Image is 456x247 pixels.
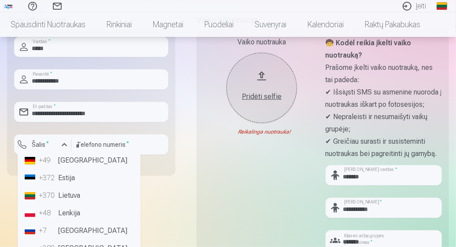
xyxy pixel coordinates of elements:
button: Pridėti selfie [226,53,297,123]
a: Kalendoriai [297,12,354,37]
label: Šalis [28,140,52,149]
div: Pridėti selfie [235,91,288,102]
p: ✔ Nepraleisti ir nesumaišyti vaikų grupėje; [326,111,442,135]
a: Magnetai [142,12,194,37]
a: Suvenyrai [244,12,297,37]
strong: 🧒 Kodėl reikia įkelti vaiko nuotrauką? [326,39,412,59]
li: Lenkija [21,204,137,222]
p: ✔ Greičiau surasti ir susisteminti nuotraukas bei pagreitinti jų gamybą. [326,135,442,160]
div: Reikalinga nuotrauka! [204,128,320,135]
div: +372 [39,173,56,183]
li: Estija [21,169,137,187]
button: Šalis* [14,134,71,155]
li: [GEOGRAPHIC_DATA] [21,152,137,169]
img: /fa2 [4,4,13,9]
div: +370 [39,190,56,201]
div: [PERSON_NAME] yra privalomas [14,155,71,169]
div: +7 [39,225,56,236]
div: Vaiko nuotrauka [204,37,320,47]
p: ✔ Išsiųsti SMS su asmenine nuoroda į nuotraukas iškart po fotosesijos; [326,86,442,111]
li: [GEOGRAPHIC_DATA] [21,222,137,240]
p: Prašome įkelti vaiko nuotrauką, nes tai padeda: [326,62,442,86]
a: Puodeliai [194,12,244,37]
div: +49 [39,155,56,166]
a: Rinkiniai [96,12,142,37]
a: Raktų pakabukas [354,12,431,37]
div: +48 [39,208,56,218]
li: Lietuva [21,187,137,204]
